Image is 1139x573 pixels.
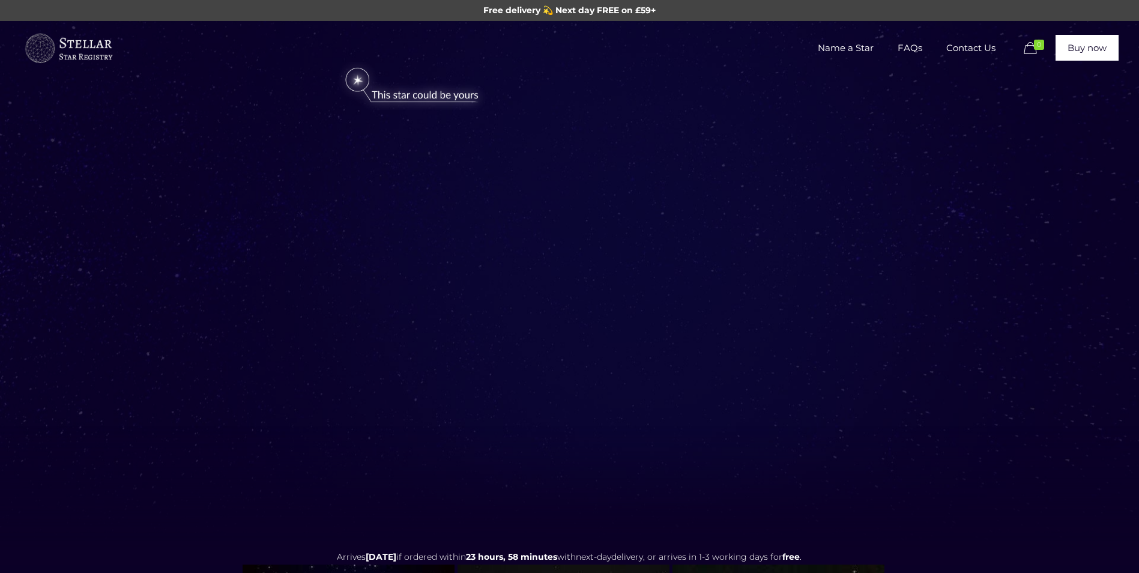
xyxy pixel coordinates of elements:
a: Buy now [1056,35,1119,61]
img: buyastar-logo-transparent [23,31,113,67]
span: Name a Star [806,30,886,66]
a: Buy a Star [23,21,113,75]
b: free [782,551,800,562]
span: Contact Us [934,30,1008,66]
span: 23 hours, 58 minutes [466,551,557,562]
span: [DATE] [366,551,396,562]
span: FAQs [886,30,934,66]
a: Name a Star [806,21,886,75]
span: next-day [576,551,611,562]
span: 0 [1034,40,1044,50]
a: FAQs [886,21,934,75]
span: Arrives if ordered within with delivery, or arrives in 1-3 working days for . [337,551,802,562]
span: Free delivery 💫 Next day FREE on £59+ [483,5,656,16]
img: star-could-be-yours.png [330,62,494,110]
a: 0 [1021,41,1050,56]
a: Contact Us [934,21,1008,75]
